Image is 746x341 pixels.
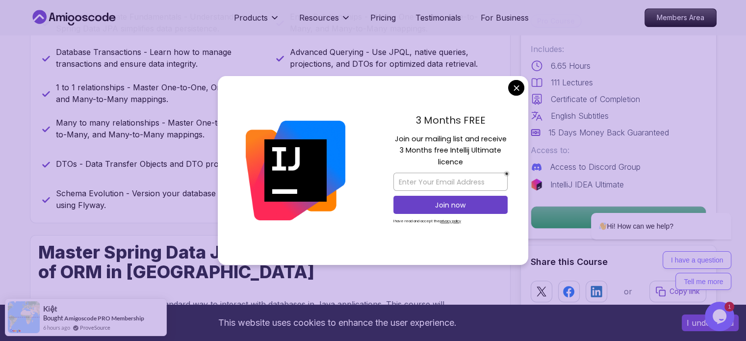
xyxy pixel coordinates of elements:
[531,43,706,55] p: Includes:
[38,242,456,282] h1: Master Spring Data JPA – Unlock the Full Power of ORM in [GEOGRAPHIC_DATA]
[7,312,667,334] div: This website uses cookies to enhance the user experience.
[531,206,706,229] button: Get Started
[550,179,624,190] p: IntelliJ IDEA Ultimate
[43,314,63,322] span: Bought
[644,8,717,27] a: Members Area
[370,12,396,24] a: Pricing
[43,305,57,313] span: Kiệt
[548,127,669,138] p: 15 Days Money Back Guaranteed
[56,81,264,105] p: 1 to 1 relationships - Master One-to-One, One-to-Many, and Many-to-Many mappings.
[551,110,609,122] p: English Subtitles
[551,77,593,88] p: 111 Lectures
[645,9,716,26] p: Members Area
[550,161,641,173] p: Access to Discord Group
[481,12,529,24] a: For Business
[705,302,736,331] iframe: chat widget
[38,297,456,339] p: Spring Data JPA is the industry-standard way to interact with databases in Java applications. Thi...
[531,144,706,156] p: Access to:
[56,187,264,211] p: Schema Evolution - Version your database effectively using Flyway.
[56,117,264,140] p: Many to many relationships - Master One-to-One, One-to-Many, and Many-to-Many mappings.
[560,125,736,297] iframe: chat widget
[682,315,739,331] button: Accept cookies
[415,12,461,24] a: Testimonials
[56,46,264,70] p: Database Transactions - Learn how to manage transactions and ensure data integrity.
[64,315,144,322] a: Amigoscode PRO Membership
[8,301,40,333] img: provesource social proof notification image
[43,323,70,332] span: 6 hours ago
[234,12,268,24] p: Products
[531,255,706,269] h2: Share this Course
[56,158,249,170] p: DTOs - Data Transfer Objects and DTO projections.
[531,179,542,190] img: jetbrains logo
[290,46,498,70] p: Advanced Querying - Use JPQL, native queries, projections, and DTOs for optimized data retrieval.
[299,12,339,24] p: Resources
[531,207,706,228] p: Get Started
[299,12,351,31] button: Resources
[551,93,640,105] p: Certificate of Completion
[80,323,110,332] a: ProveSource
[551,60,591,72] p: 6.65 Hours
[234,12,280,31] button: Products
